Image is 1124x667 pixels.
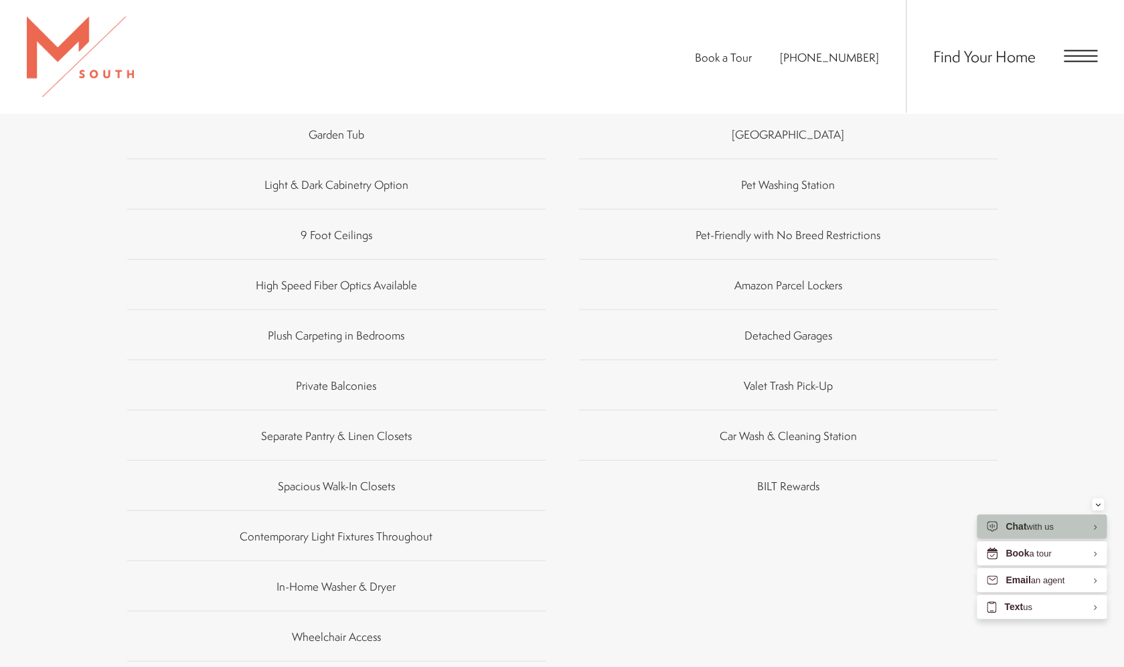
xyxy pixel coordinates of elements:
[757,479,819,494] span: BILT Rewards
[296,378,376,394] span: Private Balconies
[744,328,832,344] span: Detached Garages
[292,629,381,645] span: Wheelchair Access
[256,278,417,293] span: High Speed Fiber Optics Available
[1064,50,1097,62] button: Open Menu
[264,177,408,193] span: Light & Dark Cabinetry Option
[27,17,134,97] img: MSouth
[276,579,396,595] span: In-Home Washer & Dryer
[696,228,880,243] span: Pet-Friendly with No Breed Restrictions
[744,378,833,394] span: Valet Trash Pick-Up
[278,479,395,494] span: Spacious Walk-In Closets
[741,177,835,193] span: Pet Washing Station
[734,278,842,293] span: Amazon Parcel Lockers
[780,50,879,65] a: Call Us at 813-570-8014
[261,429,412,444] span: Separate Pantry & Linen Closets
[780,50,879,65] span: [PHONE_NUMBER]
[695,50,752,65] a: Book a Tour
[240,529,432,544] span: Contemporary Light Fixtures Throughout
[309,127,364,143] span: Garden Tub
[301,228,372,243] span: 9 Foot Ceilings
[933,46,1036,67] a: Find Your Home
[732,127,844,143] span: [GEOGRAPHIC_DATA]
[720,429,857,444] span: Car Wash & Cleaning Station
[268,328,404,344] span: Plush Carpeting in Bedrooms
